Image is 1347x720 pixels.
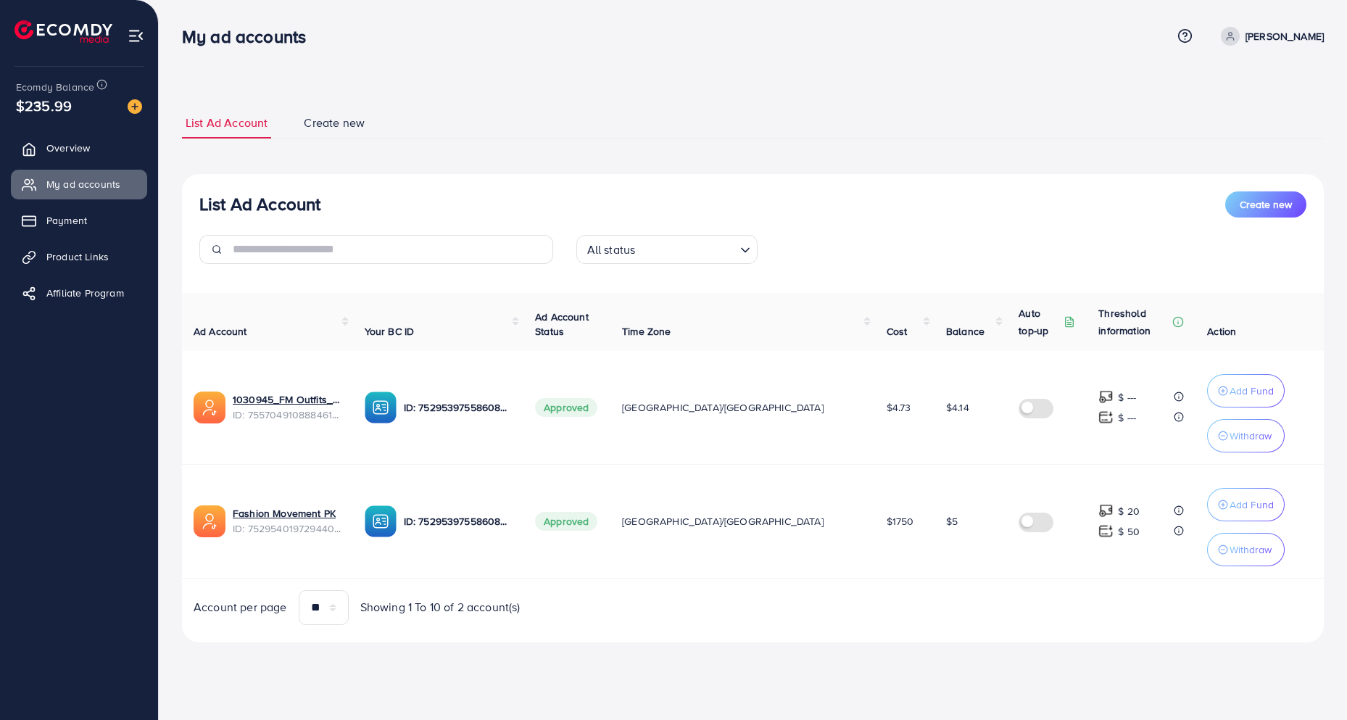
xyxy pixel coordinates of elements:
img: ic-ba-acc.ded83a64.svg [365,392,397,423]
img: ic-ba-acc.ded83a64.svg [365,505,397,537]
div: <span class='underline'>1030945_FM Outfits_1759512825336</span></br>7557049108884619282 [233,392,341,422]
span: Your BC ID [365,324,415,339]
img: top-up amount [1098,410,1114,425]
a: Affiliate Program [11,278,147,307]
div: <span class='underline'>Fashion Movement PK</span></br>7529540197294407681 [233,506,341,536]
a: 1030945_FM Outfits_1759512825336 [233,392,341,407]
p: Threshold information [1098,305,1169,339]
a: Product Links [11,242,147,271]
p: [PERSON_NAME] [1246,28,1324,45]
span: [GEOGRAPHIC_DATA]/[GEOGRAPHIC_DATA] [622,400,824,415]
span: Overview [46,141,90,155]
img: logo [14,20,112,43]
span: Account per page [194,599,287,616]
button: Withdraw [1207,533,1285,566]
button: Add Fund [1207,488,1285,521]
span: Ecomdy Balance [16,80,94,94]
button: Withdraw [1207,419,1285,452]
span: $1750 [887,514,914,529]
span: List Ad Account [186,115,268,131]
span: Balance [946,324,985,339]
span: My ad accounts [46,177,120,191]
div: Search for option [576,235,758,264]
button: Create new [1225,191,1306,218]
span: ID: 7557049108884619282 [233,407,341,422]
a: Fashion Movement PK [233,506,336,521]
span: Showing 1 To 10 of 2 account(s) [360,599,521,616]
p: $ 20 [1118,502,1140,520]
img: top-up amount [1098,524,1114,539]
span: Affiliate Program [46,286,124,300]
p: Add Fund [1230,496,1274,513]
a: Overview [11,133,147,162]
h3: List Ad Account [199,194,320,215]
p: Withdraw [1230,427,1272,444]
p: Withdraw [1230,541,1272,558]
p: Add Fund [1230,382,1274,400]
img: top-up amount [1098,503,1114,518]
input: Search for option [639,236,734,260]
span: Product Links [46,249,109,264]
span: Approved [535,398,597,417]
img: menu [128,28,144,44]
h3: My ad accounts [182,26,318,47]
img: ic-ads-acc.e4c84228.svg [194,505,225,537]
span: $4.73 [887,400,911,415]
p: Auto top-up [1019,305,1061,339]
span: All status [584,239,639,260]
a: My ad accounts [11,170,147,199]
span: $235.99 [16,95,72,116]
a: Payment [11,206,147,235]
span: Payment [46,213,87,228]
span: ID: 7529540197294407681 [233,521,341,536]
span: Approved [535,512,597,531]
button: Add Fund [1207,374,1285,407]
span: Ad Account Status [535,310,589,339]
p: ID: 7529539755860836369 [404,513,513,530]
span: [GEOGRAPHIC_DATA]/[GEOGRAPHIC_DATA] [622,514,824,529]
img: image [128,99,142,114]
span: $4.14 [946,400,969,415]
span: Ad Account [194,324,247,339]
p: $ 50 [1118,523,1140,540]
span: Create new [1240,197,1292,212]
span: Cost [887,324,908,339]
a: [PERSON_NAME] [1215,27,1324,46]
iframe: Chat [1285,655,1336,709]
p: $ --- [1118,409,1136,426]
img: ic-ads-acc.e4c84228.svg [194,392,225,423]
p: $ --- [1118,389,1136,406]
span: Action [1207,324,1236,339]
img: top-up amount [1098,389,1114,405]
span: $5 [946,514,958,529]
p: ID: 7529539755860836369 [404,399,513,416]
span: Time Zone [622,324,671,339]
span: Create new [304,115,365,131]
